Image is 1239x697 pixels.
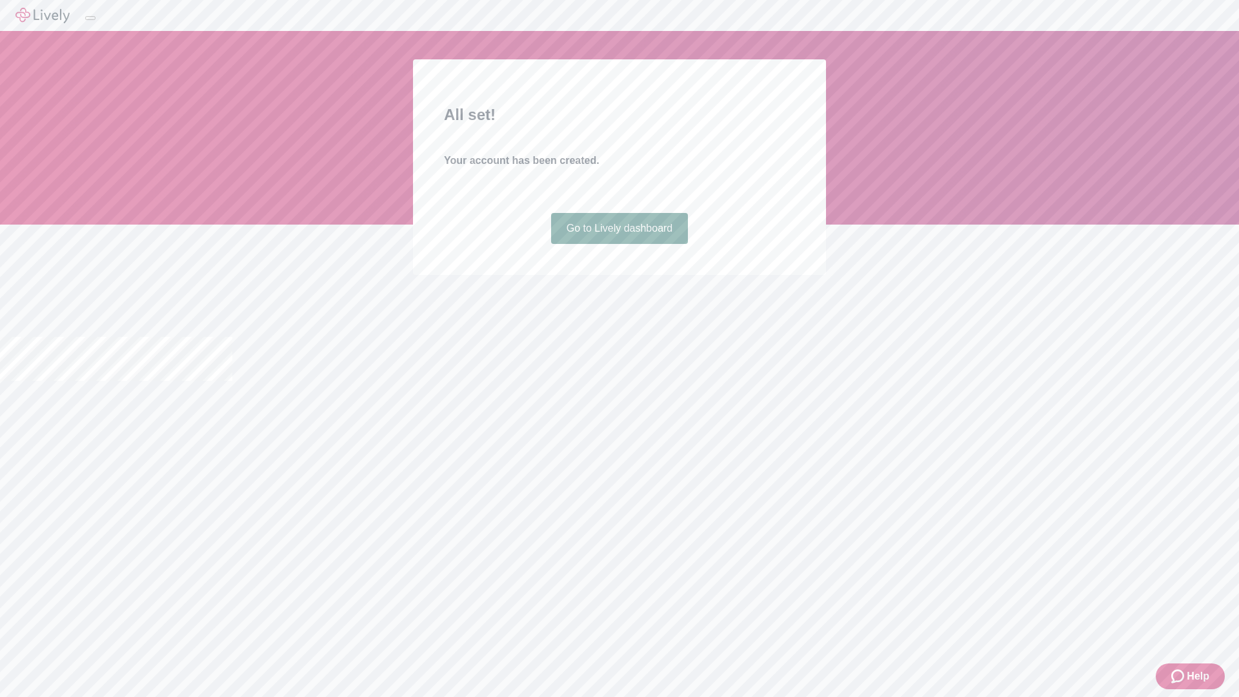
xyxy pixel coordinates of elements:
[1156,663,1225,689] button: Zendesk support iconHelp
[444,103,795,126] h2: All set!
[85,16,96,20] button: Log out
[444,153,795,168] h4: Your account has been created.
[551,213,689,244] a: Go to Lively dashboard
[15,8,70,23] img: Lively
[1187,669,1209,684] span: Help
[1171,669,1187,684] svg: Zendesk support icon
